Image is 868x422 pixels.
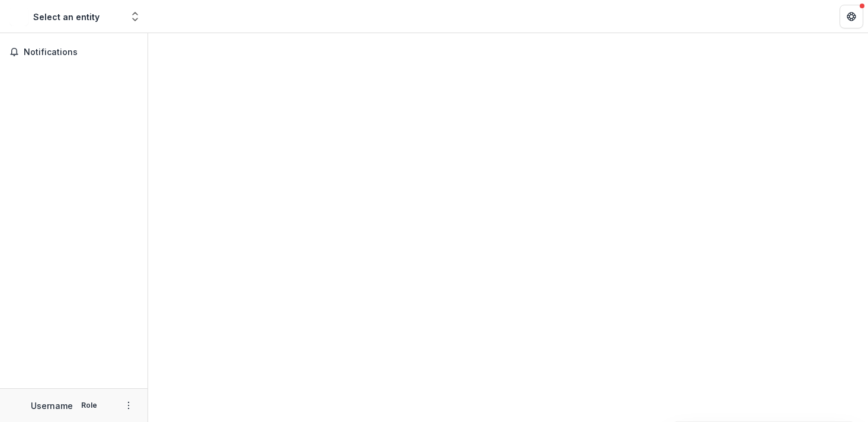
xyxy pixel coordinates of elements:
[78,400,101,411] p: Role
[33,11,100,23] div: Select an entity
[121,398,136,413] button: More
[127,5,143,28] button: Open entity switcher
[840,5,863,28] button: Get Help
[31,400,73,412] p: Username
[5,43,143,62] button: Notifications
[24,47,138,57] span: Notifications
